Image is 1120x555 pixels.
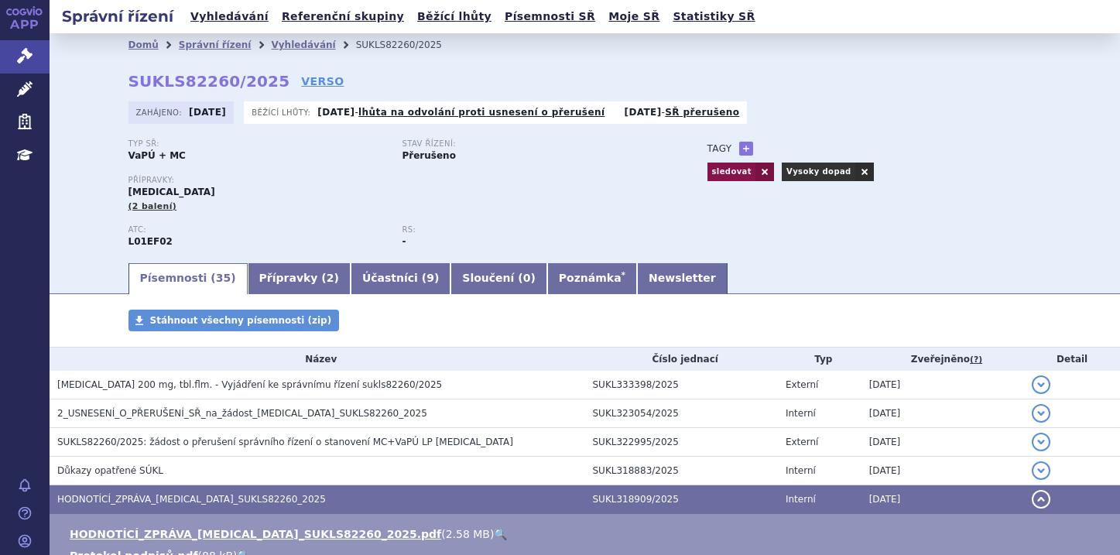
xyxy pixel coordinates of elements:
th: Detail [1024,348,1120,371]
span: 2 [327,272,334,284]
span: Interní [786,494,816,505]
td: SUKL318883/2025 [585,457,778,485]
a: Vysoky dopad [782,163,855,181]
span: HODNOTÍCÍ_ZPRÁVA_KISQALI_SUKLS82260_2025 [57,494,326,505]
a: VERSO [301,74,344,89]
a: lhůta na odvolání proti usnesení o přerušení [358,107,605,118]
a: Sloučení (0) [450,263,546,294]
p: RS: [402,225,661,235]
span: 9 [426,272,434,284]
span: SUKLS82260/2025: žádost o přerušení správního řízení o stanovení MC+VaPÚ LP Kisqali [57,437,513,447]
th: Zveřejněno [861,348,1025,371]
th: Číslo jednací [585,348,778,371]
th: Název [50,348,585,371]
strong: Přerušeno [402,150,456,161]
a: sledovat [707,163,755,181]
td: [DATE] [861,428,1025,457]
strong: - [402,236,406,247]
td: SUKL322995/2025 [585,428,778,457]
th: Typ [778,348,861,371]
a: Poznámka* [547,263,637,294]
a: Účastníci (9) [351,263,450,294]
span: Externí [786,379,818,390]
a: Přípravky (2) [248,263,351,294]
p: - [625,106,740,118]
a: Vyhledávání [271,39,335,50]
button: detail [1032,461,1050,480]
button: detail [1032,433,1050,451]
li: SUKLS82260/2025 [356,33,462,57]
a: SŘ přerušeno [665,107,739,118]
strong: [DATE] [189,107,226,118]
a: Správní řízení [179,39,252,50]
p: Přípravky: [128,176,676,185]
p: Stav řízení: [402,139,661,149]
button: detail [1032,404,1050,423]
h3: Tagy [707,139,732,158]
a: + [739,142,753,156]
span: KISQALI 200 mg, tbl.flm. - Vyjádření ke správnímu řízení sukls82260/2025 [57,379,442,390]
a: Vyhledávání [186,6,273,27]
a: Písemnosti SŘ [500,6,600,27]
span: [MEDICAL_DATA] [128,187,215,197]
span: Důkazy opatřené SÚKL [57,465,163,476]
a: Statistiky SŘ [668,6,759,27]
p: Typ SŘ: [128,139,387,149]
span: Běžící lhůty: [252,106,313,118]
a: 🔍 [494,528,507,540]
td: SUKL333398/2025 [585,371,778,399]
span: 35 [216,272,231,284]
span: Stáhnout všechny písemnosti (zip) [150,315,332,326]
button: detail [1032,375,1050,394]
td: [DATE] [861,399,1025,428]
button: detail [1032,490,1050,509]
a: Písemnosti (35) [128,263,248,294]
li: ( ) [70,526,1105,542]
td: SUKL323054/2025 [585,399,778,428]
strong: RIBOCIKLIB [128,236,173,247]
a: HODNOTÍCÍ_ZPRÁVA_[MEDICAL_DATA]_SUKLS82260_2025.pdf [70,528,441,540]
strong: [DATE] [317,107,354,118]
span: Interní [786,465,816,476]
span: Interní [786,408,816,419]
a: Domů [128,39,159,50]
a: Referenční skupiny [277,6,409,27]
span: (2 balení) [128,201,177,211]
span: Externí [786,437,818,447]
a: Moje SŘ [604,6,664,27]
p: - [317,106,605,118]
td: [DATE] [861,371,1025,399]
td: [DATE] [861,485,1025,514]
a: Běžící lhůty [413,6,496,27]
p: ATC: [128,225,387,235]
abbr: (?) [970,355,982,365]
strong: SUKLS82260/2025 [128,72,290,91]
td: SUKL318909/2025 [585,485,778,514]
strong: [DATE] [625,107,662,118]
span: Zahájeno: [136,106,185,118]
a: Stáhnout všechny písemnosti (zip) [128,310,340,331]
span: 0 [523,272,531,284]
h2: Správní řízení [50,5,186,27]
strong: VaPÚ + MC [128,150,186,161]
span: 2_USNESENÍ_O_PŘERUŠENÍ_SŘ_na_žádost_KISQALI_SUKLS82260_2025 [57,408,427,419]
td: [DATE] [861,457,1025,485]
span: 2.58 MB [446,528,490,540]
a: Newsletter [637,263,728,294]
